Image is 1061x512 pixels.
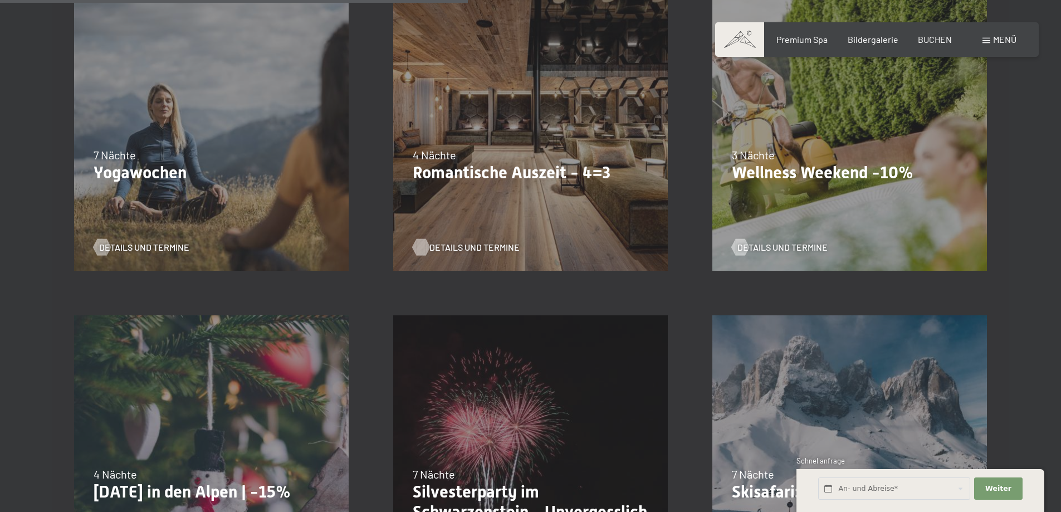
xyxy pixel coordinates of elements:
span: Details und Termine [429,241,520,253]
p: Yogawochen [94,163,329,183]
p: [DATE] in den Alpen | -15% [94,482,329,502]
a: Details und Termine [413,241,509,253]
span: Details und Termine [737,241,828,253]
p: Wellness Weekend -10% [732,163,967,183]
span: 7 Nächte [413,467,455,481]
span: 3 Nächte [732,148,775,162]
span: 7 Nächte [732,467,774,481]
span: 4 Nächte [413,148,456,162]
a: Premium Spa [776,34,828,45]
span: Weiter [985,484,1011,494]
span: Details und Termine [99,241,189,253]
p: Skisafari: Sellaronda Dolomiten [732,482,967,502]
span: 4 Nächte [94,467,137,481]
a: BUCHEN [918,34,952,45]
a: Details und Termine [94,241,189,253]
button: Weiter [974,477,1022,500]
span: Menü [993,34,1016,45]
span: Schnellanfrage [796,456,845,465]
a: Details und Termine [732,241,828,253]
p: Romantische Auszeit - 4=3 [413,163,648,183]
a: Bildergalerie [848,34,898,45]
span: 7 Nächte [94,148,136,162]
